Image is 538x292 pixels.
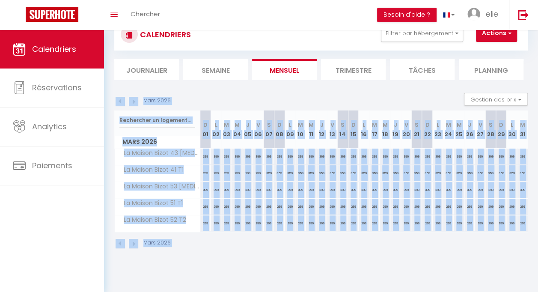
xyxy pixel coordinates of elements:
[221,215,232,231] div: 299
[242,182,253,198] div: 399
[517,165,528,181] div: 359
[246,121,250,129] abbr: J
[443,149,454,164] div: 399
[475,165,485,181] div: 359
[485,149,496,164] div: 399
[183,59,248,80] li: Semaine
[411,215,422,231] div: 299
[232,182,243,198] div: 399
[383,121,388,129] abbr: M
[348,110,359,149] th: 15
[274,199,285,215] div: 299
[327,165,338,181] div: 359
[138,25,191,44] h3: CALENDRIERS
[211,149,221,164] div: 399
[518,9,529,20] img: logout
[285,199,295,215] div: 299
[475,149,485,164] div: 399
[295,149,306,164] div: 399
[337,215,348,231] div: 299
[295,215,306,231] div: 299
[390,59,455,80] li: Tâches
[359,110,369,149] th: 16
[285,110,295,149] th: 09
[316,199,327,215] div: 299
[496,165,507,181] div: 359
[274,182,285,198] div: 399
[330,121,334,129] abbr: V
[433,110,443,149] th: 23
[306,149,316,164] div: 399
[32,44,76,54] span: Calendriers
[337,182,348,198] div: 399
[351,121,355,129] abbr: D
[401,149,412,164] div: 399
[390,110,401,149] th: 19
[478,121,482,129] abbr: V
[380,199,390,215] div: 299
[401,199,412,215] div: 299
[390,215,401,231] div: 299
[464,199,475,215] div: 299
[327,110,338,149] th: 13
[380,182,390,198] div: 399
[506,199,517,215] div: 299
[464,110,475,149] th: 26
[221,199,232,215] div: 299
[224,121,229,129] abbr: M
[316,149,327,164] div: 399
[425,121,429,129] abbr: D
[264,149,274,164] div: 399
[401,110,412,149] th: 20
[242,199,253,215] div: 299
[401,182,412,198] div: 399
[411,182,422,198] div: 399
[506,110,517,149] th: 30
[464,93,528,106] button: Gestion des prix
[517,149,528,164] div: 399
[443,199,454,215] div: 299
[415,121,419,129] abbr: S
[321,59,386,80] li: Trimestre
[511,121,513,129] abbr: L
[256,121,260,129] abbr: V
[485,199,496,215] div: 299
[464,215,475,231] div: 299
[433,215,443,231] div: 299
[422,199,433,215] div: 299
[320,121,323,129] abbr: J
[316,215,327,231] div: 299
[443,165,454,181] div: 359
[363,121,365,129] abbr: L
[369,215,380,231] div: 299
[232,215,243,231] div: 299
[390,182,401,198] div: 399
[456,121,461,129] abbr: M
[285,182,295,198] div: 399
[485,182,496,198] div: 399
[288,121,291,129] abbr: L
[327,199,338,215] div: 299
[422,182,433,198] div: 399
[359,165,369,181] div: 359
[337,149,348,164] div: 399
[295,182,306,198] div: 399
[506,149,517,164] div: 399
[116,182,202,191] span: La Maison Bizot 53 [MEDICAL_DATA]
[454,165,464,181] div: 359
[433,182,443,198] div: 399
[517,110,528,149] th: 31
[369,165,380,181] div: 359
[337,110,348,149] th: 14
[437,121,439,129] abbr: L
[464,165,475,181] div: 359
[203,121,208,129] abbr: D
[359,149,369,164] div: 399
[274,110,285,149] th: 08
[131,9,160,18] span: Chercher
[200,110,211,149] th: 01
[411,110,422,149] th: 21
[348,165,359,181] div: 359
[422,110,433,149] th: 22
[253,215,264,231] div: 299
